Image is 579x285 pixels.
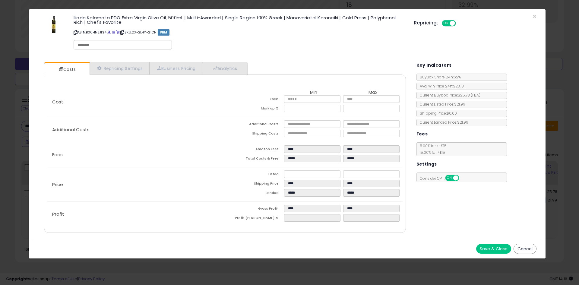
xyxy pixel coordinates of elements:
[417,150,445,155] span: 15.00 % for > $15
[417,111,457,116] span: Shipping Price: $0.00
[149,62,202,74] a: Business Pricing
[458,93,480,98] span: $25.78
[533,12,536,21] span: ×
[107,30,111,35] a: BuyBox page
[476,244,511,254] button: Save & Close
[47,212,225,217] p: Profit
[202,62,247,74] a: Analytics
[112,30,115,35] a: All offer listings
[225,180,284,189] td: Shipping Price
[225,145,284,155] td: Amazon Fees
[74,15,405,24] h3: Iliada Kalamata PDO Extra Virgin Olive Oil, 500mL | Multi-Awarded | Single Region 100% Greek | Mo...
[416,62,452,69] h5: Key Indicators
[343,90,402,95] th: Max
[116,30,119,35] a: Your listing only
[514,244,536,254] button: Cancel
[417,93,480,98] span: Current Buybox Price:
[225,105,284,114] td: Mark up %
[417,143,447,155] span: 8.00 % for <= $15
[47,182,225,187] p: Price
[458,176,468,181] span: OFF
[225,120,284,130] td: Additional Costs
[45,15,63,33] img: 21uyS+1eibL._SL60_.jpg
[414,21,438,25] h5: Repricing:
[44,63,89,75] a: Costs
[417,102,465,107] span: Current Listed Price: $21.99
[47,152,225,157] p: Fees
[417,120,468,125] span: Current Landed Price: $21.99
[442,21,450,26] span: ON
[284,90,343,95] th: Min
[416,130,428,138] h5: Fees
[90,62,149,74] a: Repricing Settings
[446,176,453,181] span: ON
[74,27,405,37] p: ASIN: B004NJJIS4 | SKU: 2X-2L4Y-21CN
[225,155,284,164] td: Total Costs & Fees
[225,95,284,105] td: Cost
[416,160,437,168] h5: Settings
[417,74,461,80] span: BuyBox Share 24h: 62%
[225,189,284,198] td: Landed
[47,127,225,132] p: Additional Costs
[471,93,480,98] span: ( FBA )
[417,84,464,89] span: Avg. Win Price 24h: $23.18
[47,100,225,104] p: Cost
[225,214,284,223] td: Profit [PERSON_NAME] %
[455,21,465,26] span: OFF
[158,29,170,36] span: FBM
[225,130,284,139] td: Shipping Costs
[225,205,284,214] td: Gross Profit
[225,170,284,180] td: Listed
[417,176,467,181] span: Consider CPT:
